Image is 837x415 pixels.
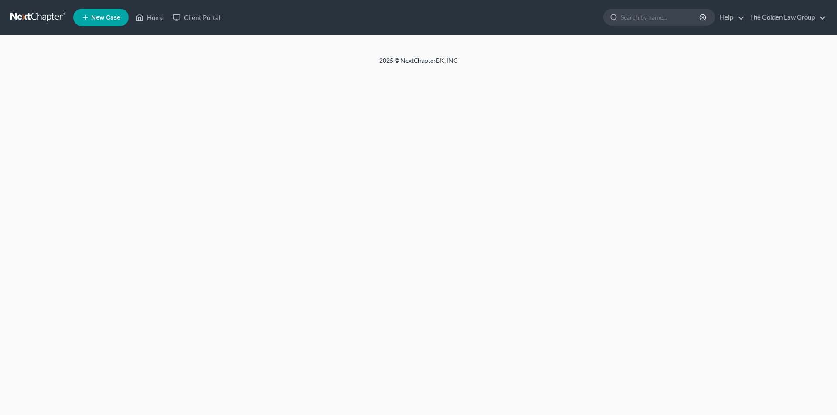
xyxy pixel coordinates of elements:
[170,56,667,72] div: 2025 © NextChapterBK, INC
[745,10,826,25] a: The Golden Law Group
[168,10,225,25] a: Client Portal
[131,10,168,25] a: Home
[91,14,120,21] span: New Case
[715,10,745,25] a: Help
[621,9,701,25] input: Search by name...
